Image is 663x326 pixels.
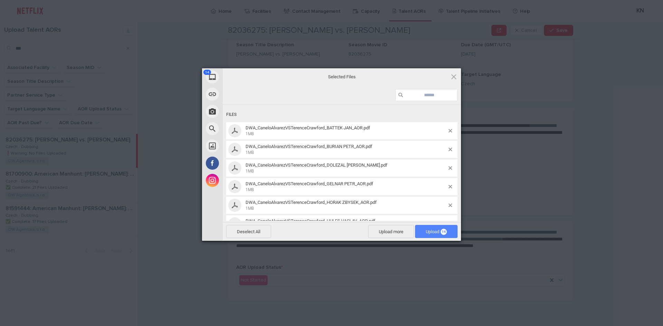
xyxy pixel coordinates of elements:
[441,229,447,235] span: 14
[246,125,370,130] span: DWA_CaneloAlvarezVSTerenceCrawford_BATTEK JAN_AOR.pdf
[246,131,254,136] span: 1MB
[246,169,254,174] span: 1MB
[202,137,285,155] div: Unsplash
[246,200,377,205] span: DWA_CaneloAlvarezVSTerenceCrawford_HORAK ZBYSEK_AOR.pdf
[202,86,285,103] div: Link (URL)
[450,73,458,80] span: Click here or hit ESC to close picker
[202,68,285,86] div: My Device
[202,172,285,189] div: Instagram
[243,181,449,192] span: DWA_CaneloAlvarezVSTerenceCrawford_GELNAR PETR_AOR.pdf
[368,225,414,238] span: Upload more
[246,162,387,168] span: DWA_CaneloAlvarezVSTerenceCrawford_DOLEZAL [PERSON_NAME].pdf
[246,218,375,224] span: DWA_CaneloAlvarezVSTerenceCrawford_HULES VACLAV_AOR.pdf
[243,162,449,174] span: DWA_CaneloAlvarezVSTerenceCrawford_DOLEZAL JAKUB_AOR.pdf
[203,70,211,75] span: 14
[246,206,254,211] span: 1MB
[243,200,449,211] span: DWA_CaneloAlvarezVSTerenceCrawford_HORAK ZBYSEK_AOR.pdf
[202,155,285,172] div: Facebook
[202,103,285,120] div: Take Photo
[273,73,411,80] span: Selected Files
[246,150,254,155] span: 1MB
[243,144,449,155] span: DWA_CaneloAlvarezVSTerenceCrawford_BURIAN PETR_AOR.pdf
[226,225,271,238] span: Deselect All
[226,108,458,121] div: Files
[246,144,372,149] span: DWA_CaneloAlvarezVSTerenceCrawford_BURIAN PETR_AOR.pdf
[243,218,449,230] span: DWA_CaneloAlvarezVSTerenceCrawford_HULES VACLAV_AOR.pdf
[202,120,285,137] div: Web Search
[246,187,254,192] span: 1MB
[415,225,458,238] span: Upload
[246,181,373,186] span: DWA_CaneloAlvarezVSTerenceCrawford_GELNAR PETR_AOR.pdf
[243,125,449,137] span: DWA_CaneloAlvarezVSTerenceCrawford_BATTEK JAN_AOR.pdf
[426,229,447,234] span: Upload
